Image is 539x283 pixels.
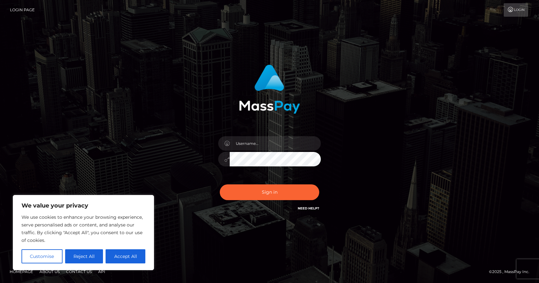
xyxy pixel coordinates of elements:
button: Reject All [65,249,103,263]
p: We use cookies to enhance your browsing experience, serve personalised ads or content, and analys... [21,213,145,244]
button: Sign in [220,184,319,200]
p: We value your privacy [21,202,145,209]
button: Accept All [106,249,145,263]
div: We value your privacy [13,195,154,270]
input: Username... [230,136,321,151]
a: Login Page [10,3,35,17]
a: Need Help? [298,206,319,210]
a: Login [504,3,528,17]
a: Contact Us [64,267,94,277]
button: Customise [21,249,63,263]
a: Homepage [7,267,36,277]
a: API [96,267,108,277]
a: About Us [37,267,62,277]
div: © 2025 , MassPay Inc. [489,268,534,275]
img: MassPay Login [239,65,300,114]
